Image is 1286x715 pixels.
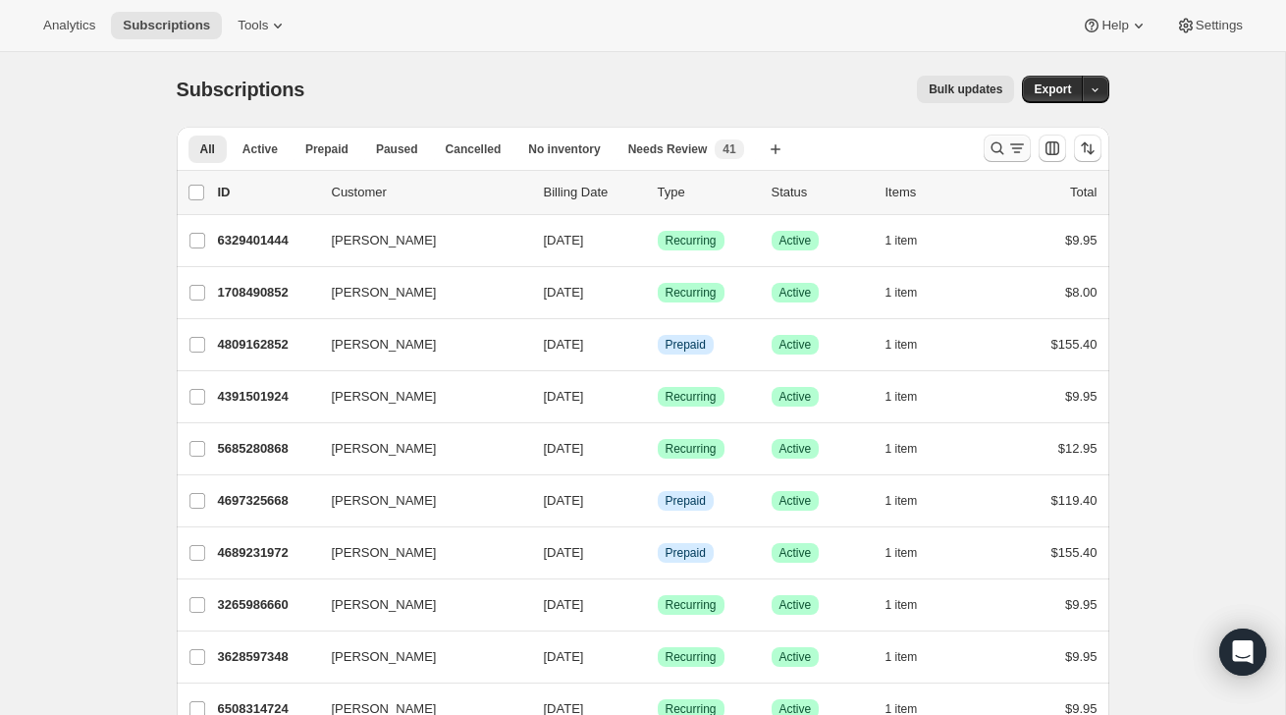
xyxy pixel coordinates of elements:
span: [PERSON_NAME] [332,543,437,563]
span: Recurring [666,597,717,613]
span: [DATE] [544,233,584,247]
p: Status [772,183,870,202]
div: 5685280868[PERSON_NAME][DATE]SuccessRecurringSuccessActive1 item$12.95 [218,435,1098,463]
button: Search and filter results [984,135,1031,162]
span: [DATE] [544,285,584,300]
span: [PERSON_NAME] [332,595,437,615]
span: [PERSON_NAME] [332,439,437,459]
button: 1 item [885,591,939,619]
span: $9.95 [1065,233,1098,247]
p: Billing Date [544,183,642,202]
button: 1 item [885,227,939,254]
button: [PERSON_NAME] [320,537,516,569]
span: [DATE] [544,597,584,612]
div: 6329401444[PERSON_NAME][DATE]SuccessRecurringSuccessActive1 item$9.95 [218,227,1098,254]
span: Prepaid [305,141,348,157]
button: [PERSON_NAME] [320,225,516,256]
div: Open Intercom Messenger [1219,629,1266,676]
div: 4689231972[PERSON_NAME][DATE]InfoPrepaidSuccessActive1 item$155.40 [218,539,1098,567]
div: 4809162852[PERSON_NAME][DATE]InfoPrepaidSuccessActive1 item$155.40 [218,331,1098,358]
span: $119.40 [1051,493,1098,508]
div: 3265986660[PERSON_NAME][DATE]SuccessRecurringSuccessActive1 item$9.95 [218,591,1098,619]
button: Export [1022,76,1083,103]
span: Paused [376,141,418,157]
span: Recurring [666,649,717,665]
button: [PERSON_NAME] [320,381,516,412]
span: Prepaid [666,493,706,509]
span: [PERSON_NAME] [332,231,437,250]
span: [PERSON_NAME] [332,283,437,302]
div: 1708490852[PERSON_NAME][DATE]SuccessRecurringSuccessActive1 item$8.00 [218,279,1098,306]
span: Recurring [666,233,717,248]
button: 1 item [885,539,939,567]
button: Customize table column order and visibility [1039,135,1066,162]
span: Cancelled [446,141,502,157]
span: Active [779,285,812,301]
p: Total [1070,183,1097,202]
span: Active [779,597,812,613]
button: Tools [226,12,299,39]
button: Subscriptions [111,12,222,39]
span: $8.00 [1065,285,1098,300]
span: [PERSON_NAME] [332,647,437,667]
button: [PERSON_NAME] [320,329,516,360]
div: 4697325668[PERSON_NAME][DATE]InfoPrepaidSuccessActive1 item$119.40 [218,487,1098,515]
p: 4697325668 [218,491,316,511]
p: 4391501924 [218,387,316,407]
p: 4809162852 [218,335,316,355]
span: Active [779,389,812,405]
p: 3265986660 [218,595,316,615]
div: 4391501924[PERSON_NAME][DATE]SuccessRecurringSuccessActive1 item$9.95 [218,383,1098,411]
button: 1 item [885,383,939,411]
div: IDCustomerBilling DateTypeStatusItemsTotal [218,183,1098,202]
div: 3628597348[PERSON_NAME][DATE]SuccessRecurringSuccessActive1 item$9.95 [218,643,1098,671]
span: 1 item [885,389,918,405]
span: Active [779,233,812,248]
button: Sort the results [1074,135,1101,162]
span: 1 item [885,337,918,353]
span: [PERSON_NAME] [332,491,437,511]
button: 1 item [885,643,939,671]
span: 1 item [885,441,918,457]
span: Bulk updates [929,82,1002,97]
button: 1 item [885,435,939,463]
button: 1 item [885,331,939,358]
span: Active [779,337,812,353]
span: 1 item [885,597,918,613]
span: Recurring [666,285,717,301]
button: Create new view [760,136,791,163]
button: [PERSON_NAME] [320,433,516,465]
span: 1 item [885,545,918,561]
span: [DATE] [544,493,584,508]
span: Active [242,141,278,157]
button: 1 item [885,487,939,515]
span: Active [779,649,812,665]
span: $9.95 [1065,597,1098,612]
span: Needs Review [628,141,708,157]
span: Analytics [43,18,95,33]
button: [PERSON_NAME] [320,589,516,621]
button: Settings [1164,12,1255,39]
span: [DATE] [544,389,584,404]
button: [PERSON_NAME] [320,641,516,673]
span: $155.40 [1051,337,1098,352]
p: 5685280868 [218,439,316,459]
span: Recurring [666,441,717,457]
span: $9.95 [1065,649,1098,664]
span: Active [779,545,812,561]
span: Help [1101,18,1128,33]
span: Tools [238,18,268,33]
div: Items [885,183,984,202]
span: [DATE] [544,649,584,664]
span: [DATE] [544,337,584,352]
p: 3628597348 [218,647,316,667]
span: 1 item [885,285,918,301]
div: Type [658,183,756,202]
span: 1 item [885,233,918,248]
span: 1 item [885,493,918,509]
p: 4689231972 [218,543,316,563]
span: Prepaid [666,337,706,353]
span: Recurring [666,389,717,405]
span: 41 [723,141,735,157]
span: [DATE] [544,441,584,456]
